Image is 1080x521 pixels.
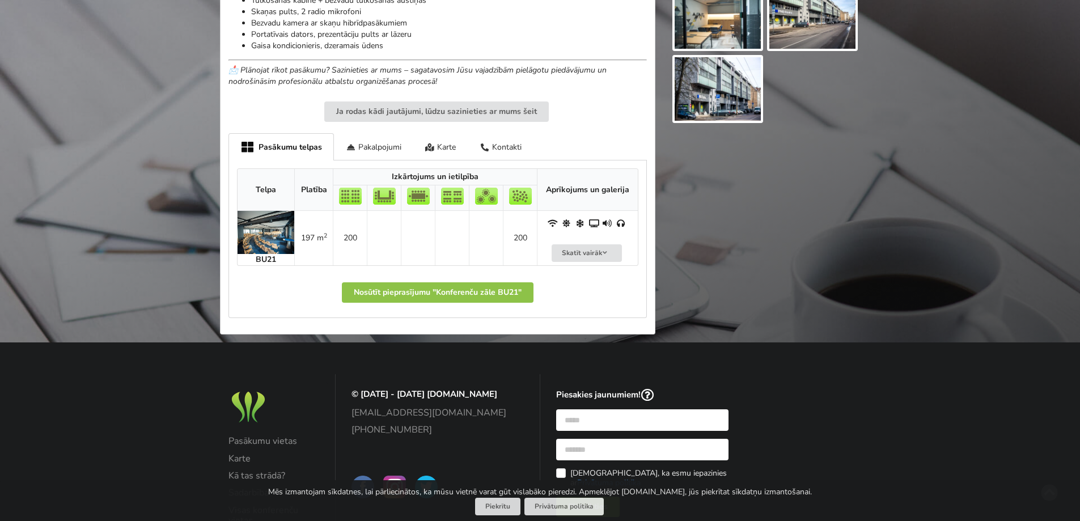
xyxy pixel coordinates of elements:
[603,218,614,229] span: Iebūvēta audio sistēma
[589,218,600,229] span: Projektors un ekrāns
[251,18,647,29] p: Bezvadu kamera ar skaņu hibrīdpasākumiem
[575,218,587,229] span: Gaisa kondicionieris
[562,218,573,229] span: Dabiskais apgaismojums
[351,389,524,400] p: © [DATE] - [DATE] [DOMAIN_NAME]
[373,188,396,205] img: U-Veids
[577,477,641,488] a: Privātuma politika
[228,133,334,160] div: Pasākumu telpas
[407,188,430,205] img: Sapulce
[475,498,520,515] button: Piekrītu
[441,188,464,205] img: Klase
[351,408,524,418] a: [EMAIL_ADDRESS][DOMAIN_NAME]
[294,211,333,265] td: 197 m
[413,133,468,160] div: Karte
[537,169,638,211] th: Aprīkojums un galerija
[342,282,533,303] button: Nosūtīt pieprasījumu "Konferenču zāle BU21"
[228,471,320,481] a: Kā tas strādā?
[238,169,294,211] th: Telpa
[339,188,362,205] img: Teātris
[228,389,268,426] img: Baltic Meeting Rooms
[509,188,532,205] img: Pieņemšana
[228,454,320,464] a: Karte
[333,169,537,185] th: Izkārtojums un ietilpība
[552,244,622,262] button: Skatīt vairāk
[228,65,607,87] em: 📩 Plānojat rīkot pasākumu? Sazinieties ar mums – sagatavosim Jūsu vajadzībām pielāgotu piedāvājum...
[251,40,647,52] p: Gaisa kondicionieris, dzeramais ūdens
[294,169,333,211] th: Platība
[256,254,276,265] strong: BU21
[556,468,729,488] label: [DEMOGRAPHIC_DATA], ka esmu iepazinies ar
[334,133,413,160] div: Pakalpojumi
[228,436,320,446] a: Pasākumu vietas
[616,218,628,229] span: Sinhronās tulkošanas aprīkojums
[675,57,761,121] img: Konferenču zāle BU21 | Rīga | Pasākumu vieta - galerijas bilde
[324,101,549,122] button: Ja rodas kādi jautājumi, lūdzu sazinieties ar mums šeit
[503,211,537,265] td: 200
[333,211,367,265] td: 200
[351,476,374,498] img: BalticMeetingRooms on Facebook
[524,498,604,515] a: Privātuma politika
[351,425,524,435] a: [PHONE_NUMBER]
[556,389,729,402] p: Piesakies jaunumiem!
[324,231,327,240] sup: 2
[238,211,294,254] img: Pasākumu telpas | Rīga | Konferenču zāle BU21 | bilde
[475,188,498,205] img: Bankets
[251,29,647,40] p: Portatīvais dators, prezentāciju pults ar lāzeru
[415,476,438,498] img: BalticMeetingRooms on Twitter
[548,218,559,229] span: WiFi
[468,133,533,160] div: Kontakti
[251,6,647,18] p: Skaņas pults, 2 radio mikrofoni
[383,476,406,498] img: BalticMeetingRooms on Instagram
